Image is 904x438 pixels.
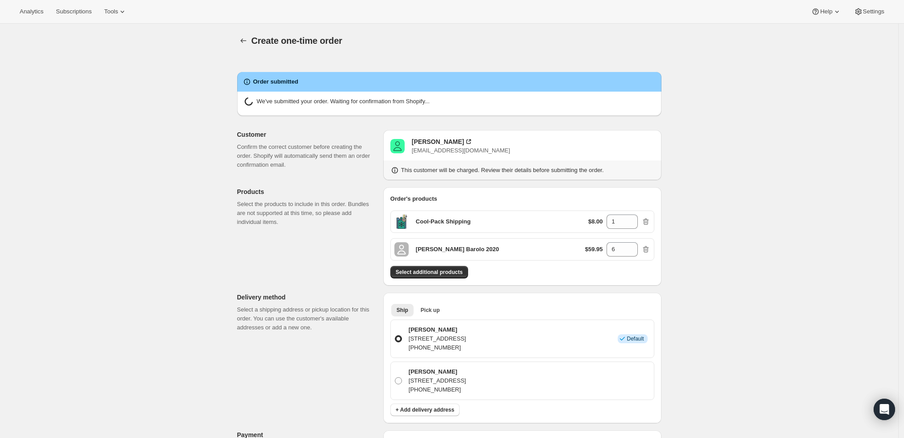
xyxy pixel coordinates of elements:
[237,293,376,302] p: Delivery method
[394,242,409,257] span: Default Title
[237,305,376,332] p: Select a shipping address or pickup location for this order. You can use the customer's available...
[397,307,408,314] span: Ship
[409,343,466,352] p: [PHONE_NUMBER]
[820,8,832,15] span: Help
[416,217,471,226] p: Cool-Pack Shipping
[409,367,466,376] p: [PERSON_NAME]
[421,307,440,314] span: Pick up
[849,5,890,18] button: Settings
[412,147,510,154] span: [EMAIL_ADDRESS][DOMAIN_NAME]
[390,195,437,202] span: Order's products
[401,166,604,175] p: This customer will be charged. Review their details before submitting the order.
[394,215,409,229] span: Default Title
[390,404,460,416] button: + Add delivery address
[390,266,468,278] button: Select additional products
[14,5,49,18] button: Analytics
[585,245,603,254] p: $59.95
[412,137,464,146] div: [PERSON_NAME]
[237,143,376,169] p: Confirm the correct customer before creating the order. Shopify will automatically send them an o...
[409,376,466,385] p: [STREET_ADDRESS]
[409,325,466,334] p: [PERSON_NAME]
[588,217,603,226] p: $8.00
[863,8,884,15] span: Settings
[874,399,895,420] div: Open Intercom Messenger
[251,36,343,46] span: Create one-time order
[237,200,376,227] p: Select the products to include in this order. Bundles are not supported at this time, so please a...
[104,8,118,15] span: Tools
[237,130,376,139] p: Customer
[627,335,644,342] span: Default
[409,334,466,343] p: [STREET_ADDRESS]
[257,97,430,109] p: We've submitted your order. Waiting for confirmation from Shopify...
[806,5,846,18] button: Help
[56,8,92,15] span: Subscriptions
[416,245,499,254] p: [PERSON_NAME] Barolo 2020
[409,385,466,394] p: [PHONE_NUMBER]
[396,406,454,413] span: + Add delivery address
[253,77,298,86] h2: Order submitted
[396,269,463,276] span: Select additional products
[50,5,97,18] button: Subscriptions
[390,139,405,153] span: Vladimir Bertrand
[237,187,376,196] p: Products
[99,5,132,18] button: Tools
[20,8,43,15] span: Analytics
